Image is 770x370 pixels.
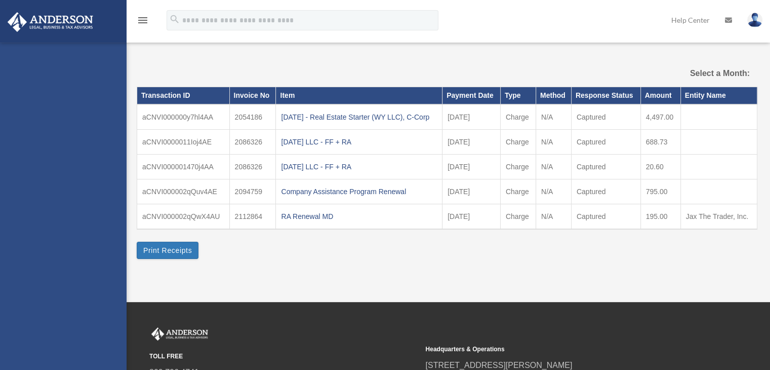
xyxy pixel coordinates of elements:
[281,209,437,224] div: RA Renewal MD
[137,18,149,26] a: menu
[571,130,640,155] td: Captured
[500,104,536,130] td: Charge
[137,87,230,104] th: Transaction ID
[229,204,276,230] td: 2112864
[640,155,680,179] td: 20.60
[536,87,571,104] th: Method
[425,361,572,369] a: [STREET_ADDRESS][PERSON_NAME]
[137,242,198,259] button: Print Receipts
[536,204,571,230] td: N/A
[281,184,437,199] div: Company Assistance Program Renewal
[680,204,757,230] td: Jax The Trader, Inc.
[442,179,501,204] td: [DATE]
[149,327,210,341] img: Anderson Advisors Platinum Portal
[137,104,230,130] td: aCNVI000000y7hl4AA
[571,179,640,204] td: Captured
[442,204,501,230] td: [DATE]
[536,104,571,130] td: N/A
[747,13,762,27] img: User Pic
[425,344,694,355] small: Headquarters & Operations
[281,135,437,149] div: [DATE] LLC - FF + RA
[229,87,276,104] th: Invoice No
[500,155,536,179] td: Charge
[5,12,96,32] img: Anderson Advisors Platinum Portal
[640,204,680,230] td: 195.00
[640,104,680,130] td: 4,497.00
[640,130,680,155] td: 688.73
[640,87,680,104] th: Amount
[442,87,501,104] th: Payment Date
[137,14,149,26] i: menu
[536,130,571,155] td: N/A
[276,87,442,104] th: Item
[662,66,750,81] label: Select a Month:
[229,104,276,130] td: 2054186
[571,104,640,130] td: Captured
[281,110,437,124] div: [DATE] - Real Estate Starter (WY LLC), C-Corp
[149,351,418,362] small: TOLL FREE
[229,130,276,155] td: 2086326
[442,104,501,130] td: [DATE]
[281,160,437,174] div: [DATE] LLC - FF + RA
[229,179,276,204] td: 2094759
[137,179,230,204] td: aCNVI000002qQuv4AE
[500,204,536,230] td: Charge
[571,87,640,104] th: Response Status
[169,14,180,25] i: search
[536,155,571,179] td: N/A
[640,179,680,204] td: 795.00
[137,130,230,155] td: aCNVI0000011Ioj4AE
[442,130,501,155] td: [DATE]
[137,204,230,230] td: aCNVI000002qQwX4AU
[536,179,571,204] td: N/A
[442,155,501,179] td: [DATE]
[500,130,536,155] td: Charge
[680,87,757,104] th: Entity Name
[137,155,230,179] td: aCNVI000001470j4AA
[500,179,536,204] td: Charge
[500,87,536,104] th: Type
[571,204,640,230] td: Captured
[571,155,640,179] td: Captured
[229,155,276,179] td: 2086326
